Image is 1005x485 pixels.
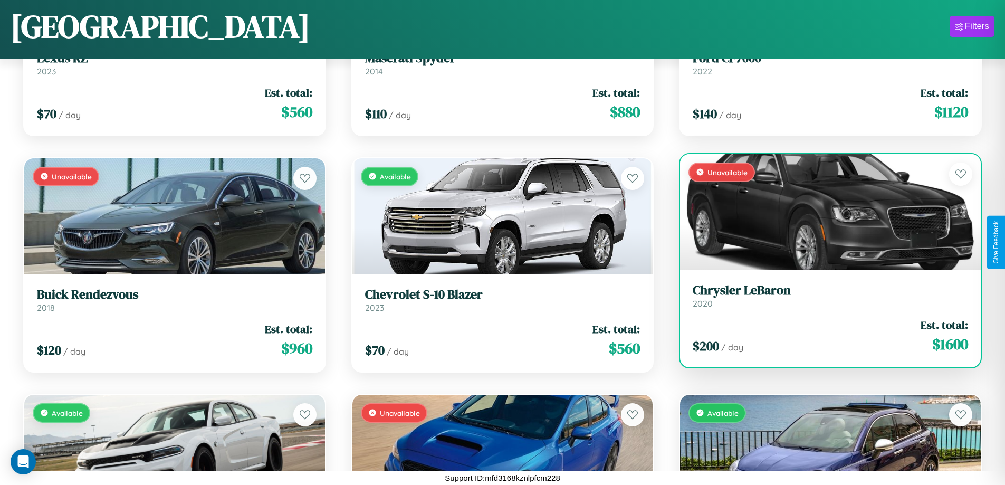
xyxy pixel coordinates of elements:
[921,85,968,100] span: Est. total:
[721,342,743,353] span: / day
[693,51,968,77] a: Ford CF70002022
[365,105,387,122] span: $ 110
[365,287,640,313] a: Chevrolet S-10 Blazer2023
[592,85,640,100] span: Est. total:
[281,338,312,359] span: $ 960
[934,101,968,122] span: $ 1120
[707,408,739,417] span: Available
[445,471,560,485] p: Support ID: mfd3168kznlpfcm228
[37,51,312,77] a: Lexus RZ2023
[921,317,968,332] span: Est. total:
[52,408,83,417] span: Available
[365,302,384,313] span: 2023
[365,66,383,77] span: 2014
[59,110,81,120] span: / day
[610,101,640,122] span: $ 880
[719,110,741,120] span: / day
[592,321,640,337] span: Est. total:
[707,168,748,177] span: Unavailable
[693,298,713,309] span: 2020
[609,338,640,359] span: $ 560
[693,283,968,309] a: Chrysler LeBaron2020
[37,287,312,302] h3: Buick Rendezvous
[37,105,56,122] span: $ 70
[265,321,312,337] span: Est. total:
[965,21,989,32] div: Filters
[932,334,968,355] span: $ 1600
[365,51,640,66] h3: Maserati Spyder
[693,337,719,355] span: $ 200
[37,51,312,66] h3: Lexus RZ
[693,51,968,66] h3: Ford CF7000
[693,66,712,77] span: 2022
[37,66,56,77] span: 2023
[37,287,312,313] a: Buick Rendezvous2018
[52,172,92,181] span: Unavailable
[389,110,411,120] span: / day
[693,105,717,122] span: $ 140
[380,172,411,181] span: Available
[37,302,55,313] span: 2018
[365,51,640,77] a: Maserati Spyder2014
[265,85,312,100] span: Est. total:
[365,287,640,302] h3: Chevrolet S-10 Blazer
[992,221,1000,264] div: Give Feedback
[281,101,312,122] span: $ 560
[380,408,420,417] span: Unavailable
[11,5,310,48] h1: [GEOGRAPHIC_DATA]
[387,346,409,357] span: / day
[11,449,36,474] div: Open Intercom Messenger
[950,16,994,37] button: Filters
[37,341,61,359] span: $ 120
[365,341,385,359] span: $ 70
[63,346,85,357] span: / day
[693,283,968,298] h3: Chrysler LeBaron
